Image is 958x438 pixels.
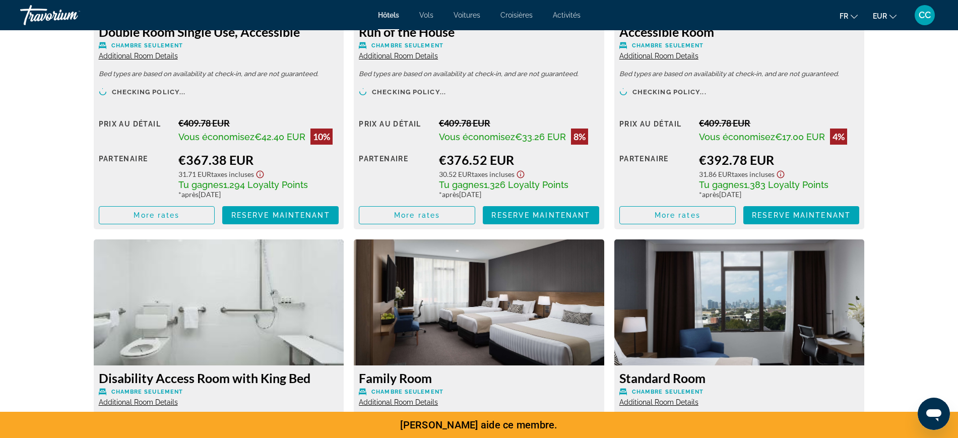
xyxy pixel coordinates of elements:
a: Hôtels [378,11,399,19]
span: Chambre seulement [632,389,704,395]
span: Chambre seulement [371,42,443,49]
iframe: Button to launch messaging window [918,398,950,430]
h3: Run of the House [359,24,599,39]
div: 10% [310,129,333,145]
span: Chambre seulement [371,389,443,395]
span: 1,383 Loyalty Points [744,179,828,190]
span: Vous économisez [178,132,254,142]
img: Family Room [354,239,604,365]
a: Voitures [454,11,480,19]
button: Show Taxes and Fees disclaimer [515,167,527,179]
div: 4% [830,129,847,145]
span: Taxes incluses [732,170,775,178]
button: Change currency [873,9,897,23]
span: Checking policy... [372,89,446,95]
span: Taxes incluses [211,170,254,178]
span: 1,326 Loyalty Points [484,179,568,190]
div: Partenaire [619,152,692,199]
span: Additional Room Details [619,398,698,406]
div: 8% [571,129,588,145]
p: Bed types are based on availability at check-in, and are not guaranteed. [619,71,860,78]
span: [PERSON_NAME] aide ce membre. [400,419,557,431]
div: * [DATE] [178,190,339,199]
span: More rates [134,211,179,219]
span: Reserve maintenant [231,211,330,219]
div: €376.52 EUR [439,152,599,167]
span: Chambre seulement [632,42,704,49]
h3: Disability Access Room with King Bed [99,370,339,386]
span: après [442,190,459,199]
h3: Double Room Single Use, Accessible [99,24,339,39]
div: €392.78 EUR [699,152,859,167]
span: 31.86 EUR [699,170,732,178]
button: Reserve maintenant [743,206,860,224]
span: More rates [655,211,700,219]
h3: Family Room [359,370,599,386]
div: €409.78 EUR [178,117,339,129]
span: fr [840,12,848,20]
span: €17.00 EUR [775,132,825,142]
span: Vous économisez [439,132,515,142]
button: Reserve maintenant [222,206,339,224]
span: Tu gagnes [439,179,484,190]
p: Bed types are based on availability at check-in, and are not guaranteed. [99,71,339,78]
span: 30.52 EUR [439,170,472,178]
span: Additional Room Details [99,398,178,406]
button: Show Taxes and Fees disclaimer [254,167,266,179]
span: Tu gagnes [178,179,223,190]
span: Checking policy... [632,89,707,95]
div: Prix au détail [99,117,171,145]
span: More rates [394,211,440,219]
div: Partenaire [99,152,171,199]
span: Chambre seulement [111,389,183,395]
span: Additional Room Details [99,52,178,60]
a: Vols [419,11,433,19]
span: €33.26 EUR [515,132,566,142]
span: Reserve maintenant [752,211,851,219]
span: 31.71 EUR [178,170,211,178]
span: CC [919,10,931,20]
span: 1,294 Loyalty Points [223,179,308,190]
span: Additional Room Details [359,52,438,60]
span: Additional Room Details [619,52,698,60]
span: Chambre seulement [111,42,183,49]
a: Activités [553,11,581,19]
span: Checking policy... [112,89,186,95]
span: Tu gagnes [699,179,744,190]
p: Bed types are based on availability at check-in, and are not guaranteed. [359,71,599,78]
span: après [702,190,719,199]
button: More rates [99,206,215,224]
div: Prix au détail [359,117,431,145]
img: Standard Room [614,239,865,365]
span: Additional Room Details [359,398,438,406]
a: Croisières [500,11,533,19]
img: Disability Access Room with King Bed [94,239,344,365]
button: Change language [840,9,858,23]
div: * [DATE] [439,190,599,199]
span: €42.40 EUR [254,132,305,142]
div: Partenaire [359,152,431,199]
button: Reserve maintenant [483,206,599,224]
span: après [181,190,199,199]
h3: Accessible Room [619,24,860,39]
span: Taxes incluses [472,170,515,178]
span: Reserve maintenant [491,211,590,219]
div: €409.78 EUR [439,117,599,129]
a: Travorium [20,2,121,28]
button: Show Taxes and Fees disclaimer [775,167,787,179]
button: More rates [619,206,736,224]
h3: Standard Room [619,370,860,386]
div: * [DATE] [699,190,859,199]
button: User Menu [912,5,938,26]
div: €367.38 EUR [178,152,339,167]
span: EUR [873,12,887,20]
span: Vous économisez [699,132,775,142]
button: More rates [359,206,475,224]
div: Prix au détail [619,117,692,145]
div: €409.78 EUR [699,117,859,129]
